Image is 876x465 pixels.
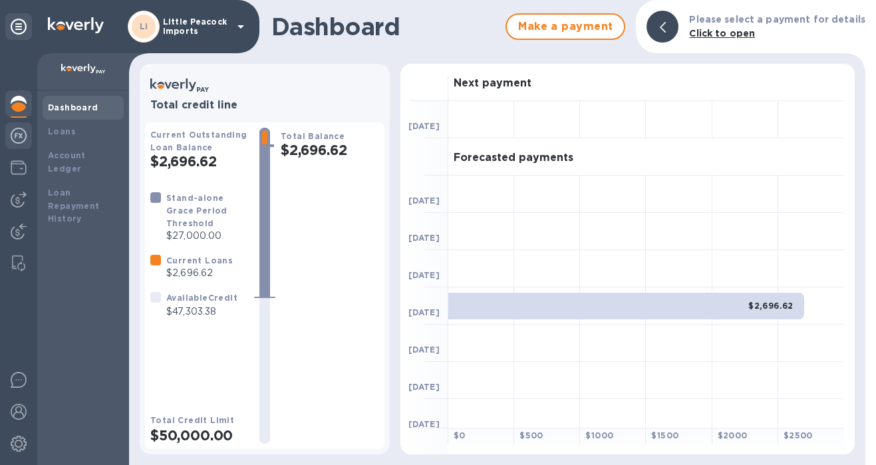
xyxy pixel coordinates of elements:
b: Click to open [689,28,755,39]
p: $27,000.00 [166,229,249,243]
b: $ 500 [519,430,543,440]
b: LI [140,21,148,31]
b: [DATE] [408,270,440,280]
img: Logo [48,17,104,33]
b: [DATE] [408,307,440,317]
h2: $2,696.62 [150,153,249,170]
b: [DATE] [408,382,440,392]
b: [DATE] [408,345,440,355]
b: Loan Repayment History [48,188,100,224]
h1: Dashboard [271,13,499,41]
h2: $2,696.62 [281,142,379,158]
h2: $50,000.00 [150,427,249,444]
b: Dashboard [48,102,98,112]
b: [DATE] [408,121,440,131]
b: [DATE] [408,233,440,243]
p: $2,696.62 [166,266,233,280]
b: $ 0 [454,430,466,440]
img: Wallets [11,160,27,176]
div: Unpin categories [5,13,32,40]
b: Total Balance [281,131,345,141]
b: Total Credit Limit [150,415,234,425]
b: Available Credit [166,293,237,303]
b: Stand-alone Grace Period Threshold [166,193,227,228]
span: Make a payment [517,19,613,35]
h3: Total credit line [150,99,379,112]
b: Loans [48,126,76,136]
p: Little Peacock Imports [163,17,229,36]
b: Current Loans [166,255,233,265]
b: $ 1000 [585,430,613,440]
b: $ 2500 [784,430,813,440]
b: [DATE] [408,419,440,429]
b: Current Outstanding Loan Balance [150,130,247,152]
b: [DATE] [408,196,440,206]
p: $47,303.38 [166,305,237,319]
h3: Next payment [454,77,531,90]
b: Account Ledger [48,150,86,174]
img: Foreign exchange [11,128,27,144]
b: $ 2000 [718,430,748,440]
b: $2,696.62 [748,301,794,311]
b: Please select a payment for details [689,14,865,25]
h3: Forecasted payments [454,152,573,164]
b: $ 1500 [651,430,678,440]
button: Make a payment [506,13,625,40]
